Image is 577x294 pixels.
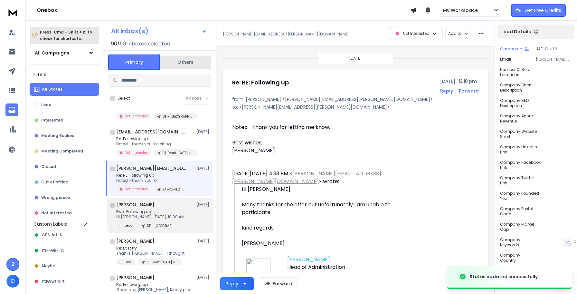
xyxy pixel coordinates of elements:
[242,240,285,247] span: [PERSON_NAME]
[30,114,99,127] button: Interested
[500,175,539,186] p: Company Twitter Link
[125,187,148,191] p: Not Interested
[232,170,381,185] a: [PERSON_NAME][EMAIL_ADDRESS][PERSON_NAME][DOMAIN_NAME]
[125,260,133,264] p: Lead
[33,221,67,227] h3: Custom Labels
[111,28,148,34] h1: All Inbox(s)
[118,96,130,101] label: Select
[536,57,572,62] p: [PERSON_NAME][EMAIL_ADDRESS][PERSON_NAME][DOMAIN_NAME]
[42,263,55,269] span: Maybe
[147,223,178,228] p: DF - [GEOGRAPHIC_DATA] - FU.1.2
[30,160,99,173] button: Closed
[106,24,212,37] button: All Inbox(s)
[500,46,522,52] p: Campaign
[196,275,211,280] p: [DATE]
[500,144,540,155] p: Company LinkedIn Link
[225,280,238,287] div: Reply
[30,191,99,204] button: Wrong person
[116,173,184,178] p: Re: RE: Following up
[232,170,420,185] div: [DATE][DATE] 4:33 PM < > wrote:
[287,256,330,263] span: [PERSON_NAME]
[448,31,461,36] p: Add to
[41,164,56,169] p: Closed
[116,129,187,135] h1: [EMAIL_ADDRESS][DOMAIN_NAME]
[41,149,83,154] p: Meeting Completed
[116,165,187,171] h1: [PERSON_NAME][EMAIL_ADDRESS][PERSON_NAME][DOMAIN_NAME]
[30,46,99,59] button: All Campaigns
[500,222,539,232] p: Company Market Cap
[40,29,92,42] p: Press to check for shortcuts.
[41,118,63,123] p: Interested
[440,78,479,84] p: [DATE] : 12:18 pm
[116,136,194,142] p: Re: Following up
[116,282,194,287] p: Re: Following up
[196,166,211,171] p: [DATE]
[232,139,420,147] div: Best wishes,
[41,180,68,185] p: Out of office
[116,274,155,281] h1: [PERSON_NAME]
[500,46,529,52] button: Campaign
[30,275,99,288] button: PtlGrwthPrtnr
[42,248,64,253] span: PSP-GR-Int
[469,273,539,280] div: Status updated successfully.
[116,178,184,183] p: Noted - thank you for
[41,133,75,138] p: Meeting Booked
[196,202,211,207] p: [DATE]
[30,98,99,111] button: Lead
[6,275,19,288] button: D
[246,259,270,276] img: cid%3Aimage001.png@01DC07B8.8BE28F50
[500,206,540,217] p: Company Postal Code
[443,7,480,14] p: My Workspace
[500,129,541,139] p: Company Website Short
[223,32,350,37] p: [PERSON_NAME][EMAIL_ADDRESS][PERSON_NAME][DOMAIN_NAME]
[500,57,511,62] p: Email
[41,211,72,216] p: Not Interested
[30,129,99,142] button: Meeting Booked
[440,88,453,94] button: Reply
[116,209,184,214] p: Fwd: Following up
[35,50,69,56] h1: All Campaigns
[500,113,543,124] p: Company Annual Revenue
[108,54,160,70] button: Primary
[30,176,99,189] button: Out of office
[127,40,170,48] h3: Inboxes selected
[525,7,561,14] p: Get Free Credits
[163,114,194,119] p: DF - [GEOGRAPHIC_DATA] - FU.1.2
[116,246,184,251] p: Re: Last try
[242,201,392,216] span: Many thanks for the offer but unfortunately I am unable to participate.
[111,40,126,48] span: 90 / 90
[30,207,99,220] button: Not Interested
[116,287,194,292] p: Good day [PERSON_NAME], Kindly please
[196,239,211,244] p: [DATE]
[232,104,479,110] p: to: <[PERSON_NAME][EMAIL_ADDRESS][PERSON_NAME][DOMAIN_NAME]>
[41,195,70,200] p: Wrong person
[160,55,211,69] button: Others
[242,224,274,231] span: Kind regards
[500,98,542,108] p: Company SEO Description
[30,83,99,96] button: All Status
[30,260,99,272] button: Maybe
[287,263,345,271] span: Head of Administration
[500,83,543,93] p: Company Short Description
[147,260,178,265] p: CT Event [DATE] v2 FU.2
[125,114,148,119] p: Not Interested
[500,160,541,170] p: Company Facebook Link
[536,46,572,52] p: JAF-C-v1.2
[511,4,566,17] button: Get Free Credits
[500,191,541,201] p: Company Founded Year
[501,28,531,35] p: Lead Details
[459,88,479,94] div: Forward
[163,187,180,192] p: JAF-C-v1.2
[42,87,62,92] p: All Status
[37,6,411,14] h1: Onebox
[196,129,211,134] p: [DATE]
[53,28,86,36] span: Cmd + Shift + k
[116,142,194,147] p: Noted - thank you for letting
[500,67,543,77] p: Number of Retail Locations
[42,279,69,284] span: PtlGrwthPrtnr
[125,150,148,155] p: Not Interested
[500,237,538,248] p: Company Keywords
[232,147,420,154] div: [PERSON_NAME]
[220,277,254,290] button: Reply
[30,229,99,241] button: CBS-Int-Sell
